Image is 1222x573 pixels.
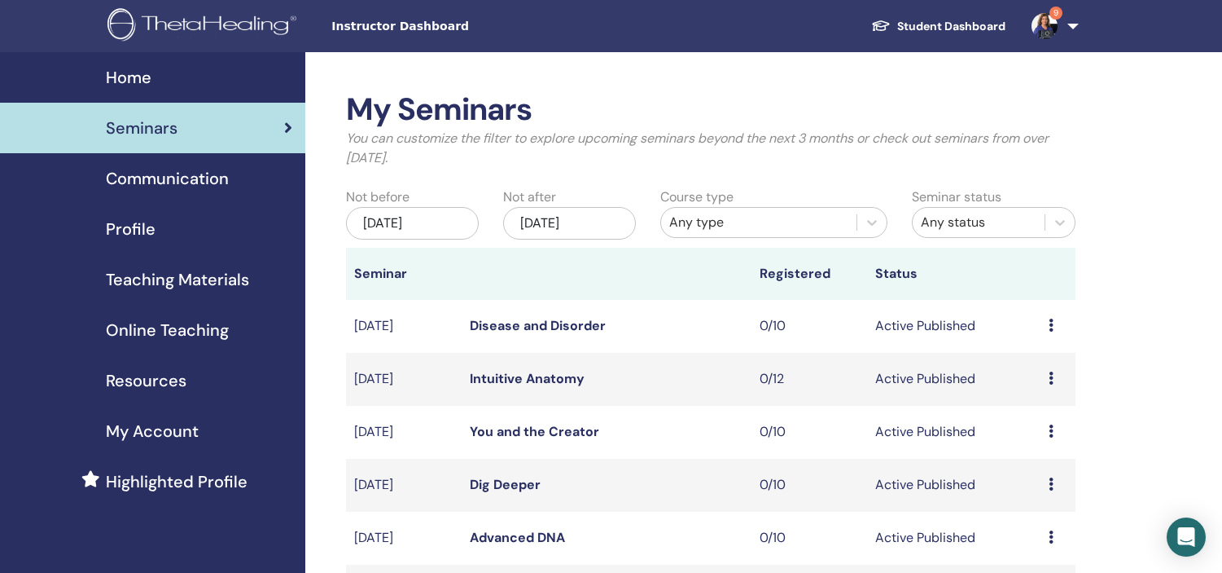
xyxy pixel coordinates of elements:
td: Active Published [867,353,1040,406]
td: 0/12 [751,353,867,406]
td: Active Published [867,300,1040,353]
span: Highlighted Profile [106,469,247,494]
td: 0/10 [751,406,867,459]
span: Seminars [106,116,177,140]
span: Resources [106,368,186,393]
img: graduation-cap-white.svg [871,19,891,33]
span: Home [106,65,151,90]
td: [DATE] [346,512,462,565]
td: Active Published [867,406,1040,459]
td: 0/10 [751,512,867,565]
a: You and the Creator [470,423,599,440]
a: Disease and Disorder [470,317,606,334]
td: Active Published [867,512,1040,565]
th: Seminar [346,248,462,300]
span: Communication [106,166,229,191]
a: Advanced DNA [470,529,565,546]
th: Status [867,248,1040,300]
img: default.jpg [1031,13,1058,39]
th: Registered [751,248,867,300]
td: Active Published [867,459,1040,512]
span: Instructor Dashboard [331,18,576,35]
div: [DATE] [503,207,636,240]
a: Intuitive Anatomy [470,370,585,387]
div: Open Intercom Messenger [1167,518,1206,557]
div: Any type [669,213,848,232]
label: Course type [660,187,734,207]
td: [DATE] [346,353,462,406]
div: [DATE] [346,207,479,240]
label: Not before [346,187,410,207]
img: logo.png [107,8,302,45]
a: Dig Deeper [470,476,541,493]
td: [DATE] [346,406,462,459]
span: Profile [106,217,155,241]
td: 0/10 [751,459,867,512]
a: Student Dashboard [858,11,1018,42]
span: Online Teaching [106,318,229,342]
div: Any status [921,213,1036,232]
label: Not after [503,187,556,207]
label: Seminar status [912,187,1001,207]
span: Teaching Materials [106,267,249,292]
span: 9 [1049,7,1062,20]
h2: My Seminars [346,91,1075,129]
span: My Account [106,419,199,443]
td: [DATE] [346,459,462,512]
td: 0/10 [751,300,867,353]
td: [DATE] [346,300,462,353]
p: You can customize the filter to explore upcoming seminars beyond the next 3 months or check out s... [346,129,1075,168]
